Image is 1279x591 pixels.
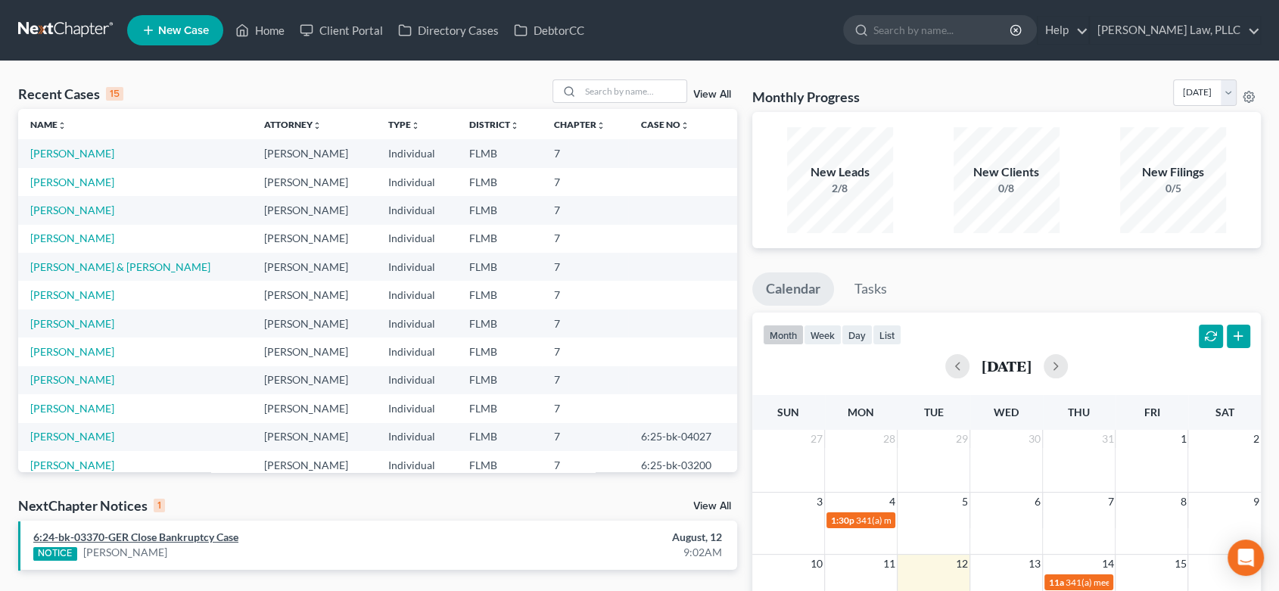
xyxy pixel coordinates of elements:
td: 7 [542,337,628,365]
button: list [873,325,901,345]
td: Individual [375,168,457,196]
div: NextChapter Notices [18,496,165,515]
td: 6:25-bk-03200 [628,451,736,479]
div: New Filings [1120,163,1226,181]
td: FLMB [457,139,542,167]
a: Help [1038,17,1088,44]
td: FLMB [457,366,542,394]
td: FLMB [457,281,542,309]
span: 13 [1027,555,1042,573]
span: 29 [954,430,969,448]
span: Mon [848,406,874,418]
span: 2 [1252,430,1261,448]
button: week [804,325,842,345]
span: 5 [960,493,969,511]
span: 11 [882,555,897,573]
div: 9:02AM [503,545,722,560]
span: 27 [809,430,824,448]
span: 1 [1178,430,1187,448]
span: 15 [1172,555,1187,573]
td: Individual [375,196,457,224]
i: unfold_more [510,121,519,130]
td: Individual [375,281,457,309]
div: New Clients [954,163,1060,181]
a: View All [693,89,731,100]
td: [PERSON_NAME] [252,337,376,365]
td: [PERSON_NAME] [252,168,376,196]
td: FLMB [457,423,542,451]
i: unfold_more [596,121,605,130]
span: 6 [1033,493,1042,511]
a: [PERSON_NAME] Law, PLLC [1090,17,1260,44]
td: FLMB [457,168,542,196]
td: 7 [542,423,628,451]
a: Case Nounfold_more [640,119,689,130]
a: [PERSON_NAME] [30,459,114,471]
div: New Leads [787,163,893,181]
td: [PERSON_NAME] [252,225,376,253]
td: [PERSON_NAME] [252,451,376,479]
td: FLMB [457,451,542,479]
td: FLMB [457,225,542,253]
div: August, 12 [503,530,722,545]
td: FLMB [457,394,542,422]
span: 30 [1027,430,1042,448]
div: 0/8 [954,181,1060,196]
h3: Monthly Progress [752,88,860,106]
td: 7 [542,225,628,253]
div: NOTICE [33,547,77,561]
td: [PERSON_NAME] [252,281,376,309]
a: Client Portal [292,17,391,44]
a: Tasks [841,272,901,306]
span: 341(a) meeting for [PERSON_NAME] [856,515,1002,526]
span: 14 [1100,555,1115,573]
td: [PERSON_NAME] [252,196,376,224]
a: Chapterunfold_more [554,119,605,130]
a: Attorneyunfold_more [264,119,322,130]
td: FLMB [457,309,542,337]
td: 7 [542,366,628,394]
a: [PERSON_NAME] [30,317,114,330]
a: [PERSON_NAME] [30,430,114,443]
td: [PERSON_NAME] [252,366,376,394]
td: 7 [542,281,628,309]
a: Home [228,17,292,44]
a: [PERSON_NAME] [83,545,167,560]
a: [PERSON_NAME] [30,204,114,216]
td: FLMB [457,337,542,365]
span: 9 [1252,493,1261,511]
td: [PERSON_NAME] [252,309,376,337]
td: [PERSON_NAME] [252,253,376,281]
div: Open Intercom Messenger [1228,540,1264,576]
a: 6:24-bk-03370-GER Close Bankruptcy Case [33,530,238,543]
span: Thu [1068,406,1090,418]
td: [PERSON_NAME] [252,139,376,167]
i: unfold_more [680,121,689,130]
span: 28 [882,430,897,448]
td: [PERSON_NAME] [252,394,376,422]
td: 7 [542,253,628,281]
td: [PERSON_NAME] [252,423,376,451]
span: New Case [158,25,209,36]
td: Individual [375,394,457,422]
span: Tue [924,406,944,418]
a: DebtorCC [506,17,592,44]
span: 10 [809,555,824,573]
i: unfold_more [58,121,67,130]
td: Individual [375,337,457,365]
input: Search by name... [580,80,686,102]
a: Typeunfold_more [387,119,419,130]
button: day [842,325,873,345]
td: 6:25-bk-04027 [628,423,736,451]
div: 0/5 [1120,181,1226,196]
i: unfold_more [410,121,419,130]
button: month [763,325,804,345]
td: FLMB [457,253,542,281]
td: 7 [542,196,628,224]
span: Sun [777,406,799,418]
td: Individual [375,253,457,281]
span: 11a [1049,577,1064,588]
a: [PERSON_NAME] [30,176,114,188]
td: Individual [375,225,457,253]
div: 1 [154,499,165,512]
